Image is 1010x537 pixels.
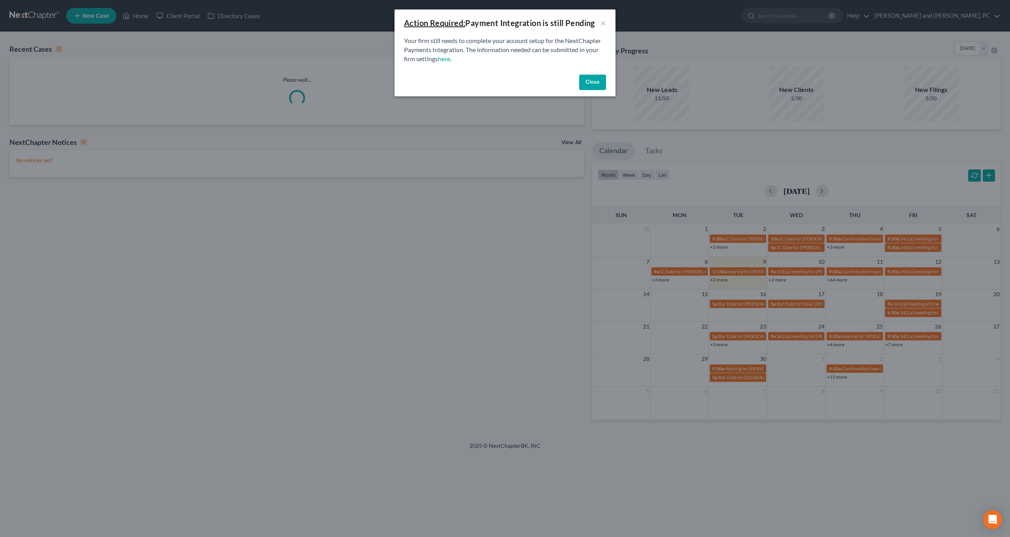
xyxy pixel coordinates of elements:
a: here [438,55,450,62]
div: Payment Integration is still Pending [404,17,595,28]
p: Your firm still needs to complete your account setup for the NextChapter Payments Integration. Th... [404,36,606,64]
u: Action Required: [404,18,465,28]
button: Close [579,75,606,90]
div: Open Intercom Messenger [983,510,1002,529]
button: × [600,18,606,28]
